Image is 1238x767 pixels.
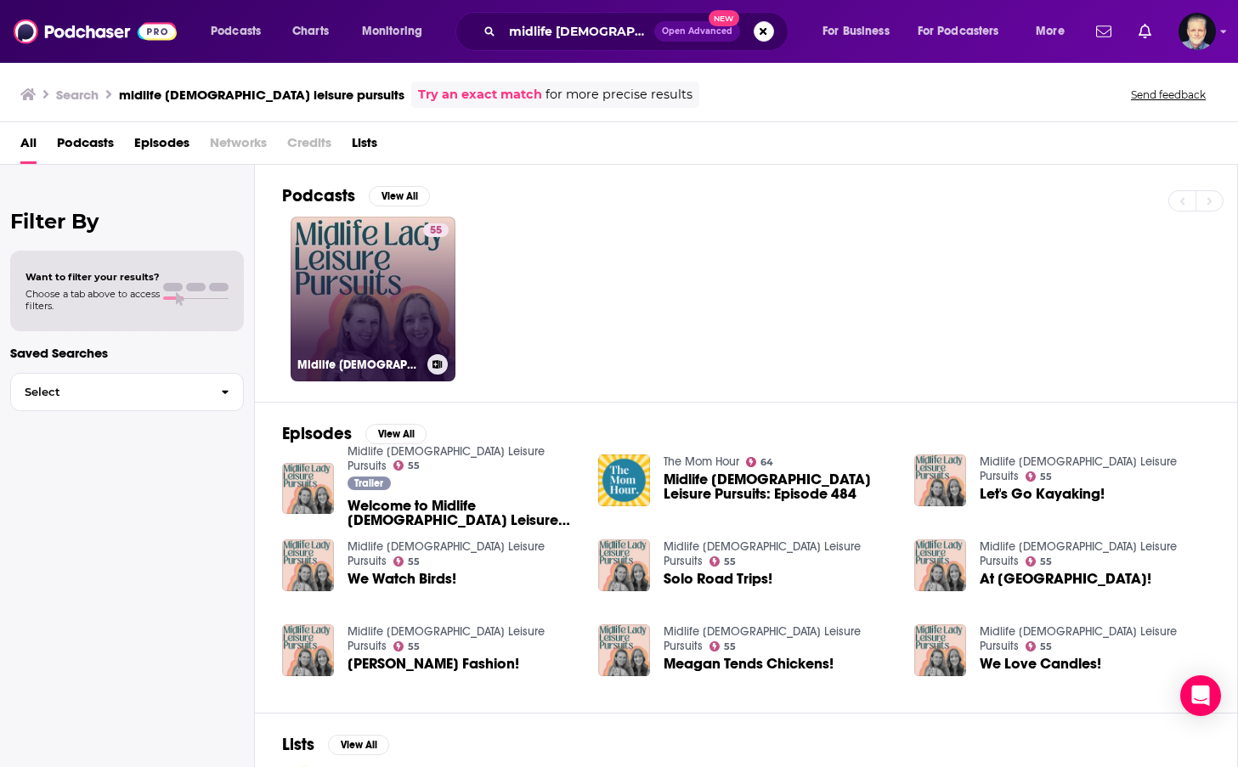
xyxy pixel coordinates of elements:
span: [PERSON_NAME] Fashion! [348,657,519,671]
button: open menu [199,18,283,45]
button: View All [328,735,389,755]
a: Show notifications dropdown [1132,17,1158,46]
span: Credits [287,129,331,164]
a: Lists [352,129,377,164]
span: 55 [1040,558,1052,566]
h3: Search [56,87,99,103]
a: Charts [281,18,339,45]
a: Midlife Lady Leisure Pursuits [664,539,861,568]
a: ListsView All [282,734,389,755]
a: Welcome to Midlife Lady Leisure Pursuits! [348,499,578,527]
img: User Profile [1179,13,1216,50]
a: 55 [1026,641,1053,651]
img: We Love Candles! [914,624,966,676]
a: Try an exact match [418,85,542,104]
a: 55 [709,556,737,567]
span: 55 [724,558,736,566]
button: Open AdvancedNew [654,21,740,42]
button: Select [10,373,244,411]
img: We Watch Birds! [282,539,334,591]
img: Meagan Tends Chickens! [598,624,650,676]
h3: Midlife [DEMOGRAPHIC_DATA] Leisure Pursuits [297,358,421,372]
h2: Podcasts [282,185,355,206]
div: Search podcasts, credits, & more... [472,12,805,51]
a: We Love Candles! [980,657,1101,671]
span: 55 [408,462,420,470]
a: Solo Road Trips! [664,572,772,586]
a: Midlife Lady Leisure Pursuits [980,454,1177,483]
span: New [709,10,739,26]
span: More [1036,20,1065,43]
a: Midlife Lady Leisure Pursuits [980,539,1177,568]
a: Midlife Lady Leisure Pursuits [348,624,545,653]
span: At [GEOGRAPHIC_DATA]! [980,572,1151,586]
span: for more precise results [546,85,692,104]
span: Welcome to Midlife [DEMOGRAPHIC_DATA] Leisure Pursuits! [348,499,578,527]
a: Podchaser - Follow, Share and Rate Podcasts [14,15,177,48]
a: Episodes [134,129,189,164]
button: open menu [1024,18,1086,45]
span: Choose a tab above to access filters. [25,288,160,312]
img: Solo Road Trips! [598,539,650,591]
span: Midlife [DEMOGRAPHIC_DATA] Leisure Pursuits: Episode 484 [664,472,894,501]
span: All [20,129,37,164]
span: 55 [408,643,420,651]
button: open menu [811,18,911,45]
button: View All [369,186,430,206]
span: Charts [292,20,329,43]
img: Sarah Thrifts Fashion! [282,624,334,676]
a: 55Midlife [DEMOGRAPHIC_DATA] Leisure Pursuits [291,217,455,381]
span: 55 [430,223,442,240]
span: Trailer [354,478,383,488]
a: Midlife Lady Leisure Pursuits [348,444,545,473]
a: 55 [393,641,421,651]
div: Open Intercom Messenger [1180,675,1221,716]
a: We Watch Birds! [348,572,456,586]
img: Midlife Lady Leisure Pursuits: Episode 484 [598,454,650,506]
button: open menu [907,18,1024,45]
h2: Filter By [10,209,244,234]
a: Let's Go Kayaking! [980,487,1105,501]
button: View All [365,424,427,444]
span: Meagan Tends Chickens! [664,657,834,671]
span: 64 [760,459,773,466]
a: 55 [709,641,737,651]
button: Send feedback [1126,87,1211,102]
a: 64 [746,457,774,467]
a: 55 [1026,556,1053,567]
span: 55 [724,643,736,651]
span: For Podcasters [918,20,999,43]
a: EpisodesView All [282,423,427,444]
span: Monitoring [362,20,422,43]
a: Midlife Lady Leisure Pursuits [664,624,861,653]
a: Podcasts [57,129,114,164]
h3: midlife [DEMOGRAPHIC_DATA] leisure pursuits [119,87,404,103]
a: 55 [423,223,449,237]
span: For Business [823,20,890,43]
a: 55 [1026,471,1053,482]
a: PodcastsView All [282,185,430,206]
img: Let's Go Kayaking! [914,454,966,506]
span: Open Advanced [662,27,732,36]
input: Search podcasts, credits, & more... [502,18,654,45]
a: At The Beach! [980,572,1151,586]
a: Midlife Lady Leisure Pursuits [980,624,1177,653]
span: 55 [408,558,420,566]
a: The Mom Hour [664,454,739,469]
span: 55 [1040,643,1052,651]
h2: Episodes [282,423,352,444]
p: Saved Searches [10,345,244,361]
a: 55 [393,556,421,567]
